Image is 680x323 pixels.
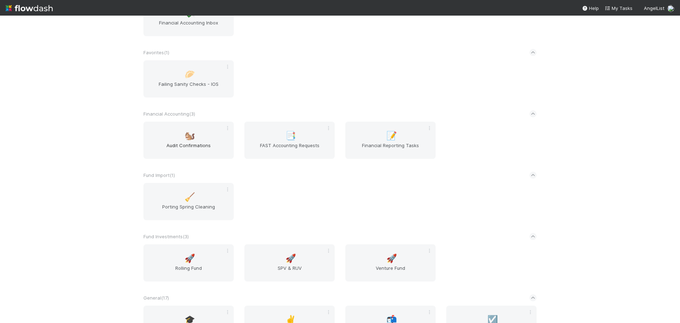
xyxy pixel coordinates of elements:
[244,122,335,159] a: 📑FAST Accounting Requests
[143,122,234,159] a: 🐿️Audit Confirmations
[146,264,231,279] span: Rolling Fund
[143,244,234,282] a: 🚀Rolling Fund
[146,142,231,156] span: Audit Confirmations
[143,60,234,98] a: 🥟Failing Sanity Checks - IOS
[582,5,599,12] div: Help
[143,183,234,220] a: 🧹Porting Spring Cleaning
[345,122,436,159] a: 📝Financial Reporting Tasks
[146,203,231,217] span: Porting Spring Cleaning
[6,2,53,14] img: logo-inverted-e16ddd16eac7371096b0.svg
[185,193,195,202] span: 🧹
[285,254,296,263] span: 🚀
[386,254,397,263] span: 🚀
[143,295,169,301] span: General ( 17 )
[143,50,169,55] span: Favorites ( 1 )
[185,70,195,79] span: 🥟
[247,142,332,156] span: FAST Accounting Requests
[247,264,332,279] span: SPV & RUV
[386,131,397,140] span: 📝
[348,264,433,279] span: Venture Fund
[143,172,175,178] span: Fund Import ( 1 )
[667,5,674,12] img: avatar_030f5503-c087-43c2-95d1-dd8963b2926c.png
[185,131,195,140] span: 🐿️
[644,5,664,11] span: AngelList
[285,131,296,140] span: 📑
[185,254,195,263] span: 🚀
[244,244,335,282] a: 🚀SPV & RUV
[345,244,436,282] a: 🚀Venture Fund
[143,234,189,239] span: Fund Investments ( 3 )
[146,80,231,95] span: Failing Sanity Checks - IOS
[605,5,633,11] span: My Tasks
[146,19,231,33] span: Financial Accounting Inbox
[605,5,633,12] a: My Tasks
[143,111,195,117] span: Financial Accounting ( 3 )
[348,142,433,156] span: Financial Reporting Tasks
